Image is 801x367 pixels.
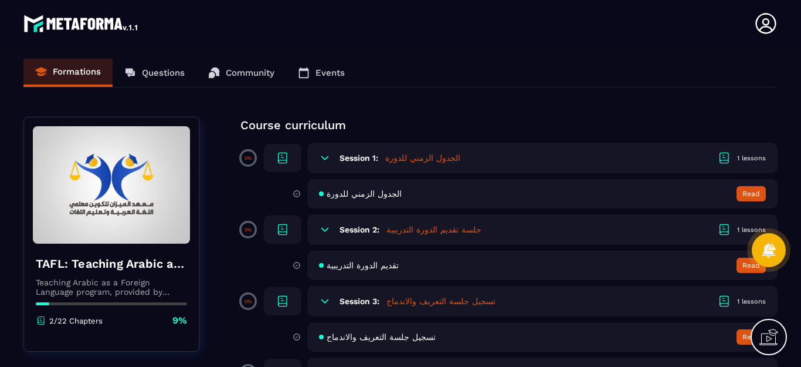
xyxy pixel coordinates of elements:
[36,278,187,297] p: Teaching Arabic as a Foreign Language program, provided by AlMeezan Academy in the [GEOGRAPHIC_DATA]
[386,295,495,307] h5: تسجيل جلسة التعريف والاندماج
[340,153,378,163] h6: Session 1:
[386,224,481,235] h5: جلسة تقديم الدورة التدريبية
[385,152,460,164] h5: الجدول الزمني للدورة
[245,156,252,161] p: 0%
[737,225,766,234] div: 1 lessons
[737,154,766,163] div: 1 lessons
[736,258,766,273] button: Read
[737,297,766,306] div: 1 lessons
[245,227,252,233] p: 0%
[340,225,379,234] h6: Session 2:
[327,332,436,342] span: تسجيل جلسة التعريف والاندماج
[736,329,766,345] button: Read
[340,297,379,306] h6: Session 3:
[33,126,190,244] img: banner
[172,314,187,327] p: 9%
[736,186,766,201] button: Read
[327,189,402,198] span: الجدول الزمني للدورة
[240,117,778,133] p: Course curriculum
[36,255,187,272] h4: TAFL: Teaching Arabic as a Foreign Language program - June
[327,261,399,270] span: تقديم الدورة التدريبية
[245,299,252,304] p: 0%
[49,317,103,325] p: 2/22 Chapters
[23,12,140,35] img: logo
